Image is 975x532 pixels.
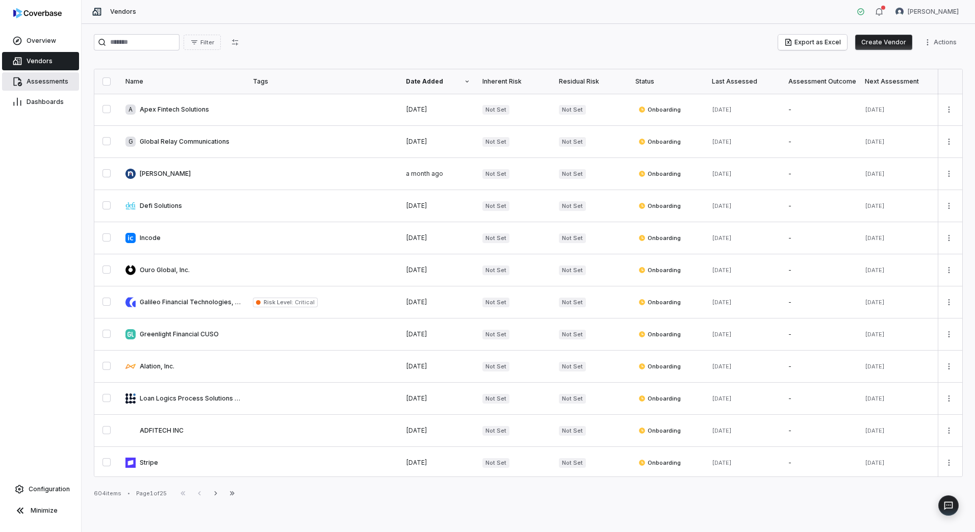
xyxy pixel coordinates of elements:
[941,295,957,310] button: More actions
[638,330,681,338] span: Onboarding
[406,234,427,242] span: [DATE]
[2,93,79,111] a: Dashboards
[941,166,957,181] button: More actions
[638,170,681,178] span: Onboarding
[778,35,847,50] button: Export as Excel
[782,415,859,447] td: -
[782,222,859,254] td: -
[482,458,509,468] span: Not Set
[559,105,586,115] span: Not Set
[712,299,732,306] span: [DATE]
[406,170,443,177] span: a month ago
[865,170,885,177] span: [DATE]
[559,362,586,371] span: Not Set
[127,490,130,497] div: •
[855,35,912,50] button: Create Vendor
[920,35,963,50] button: More actions
[941,359,957,374] button: More actions
[712,170,732,177] span: [DATE]
[406,459,427,466] span: [DATE]
[865,202,885,209] span: [DATE]
[482,265,509,275] span: Not Set
[865,106,885,113] span: [DATE]
[782,126,859,158] td: -
[782,286,859,318] td: -
[29,485,70,493] span: Configuration
[2,32,79,50] a: Overview
[941,134,957,149] button: More actions
[865,299,885,306] span: [DATE]
[782,383,859,415] td: -
[782,351,859,383] td: -
[782,318,859,351] td: -
[482,362,509,371] span: Not Set
[253,77,394,86] div: Tags
[865,234,885,242] span: [DATE]
[635,77,700,86] div: Status
[110,8,136,16] span: Vendors
[406,202,427,209] span: [DATE]
[406,77,470,86] div: Date Added
[941,327,957,342] button: More actions
[782,254,859,286] td: -
[638,427,681,435] span: Onboarding
[865,331,885,338] span: [DATE]
[865,427,885,434] span: [DATE]
[482,330,509,339] span: Not Set
[865,267,885,274] span: [DATE]
[125,77,241,86] div: Name
[293,299,314,306] span: Critical
[406,362,427,370] span: [DATE]
[712,331,732,338] span: [DATE]
[27,57,53,65] span: Vendors
[908,8,959,16] span: [PERSON_NAME]
[406,330,427,338] span: [DATE]
[782,158,859,190] td: -
[895,8,904,16] img: Michael Violante avatar
[559,298,586,307] span: Not Set
[482,233,509,243] span: Not Set
[638,138,681,146] span: Onboarding
[406,427,427,434] span: [DATE]
[782,190,859,222] td: -
[264,299,293,306] span: Risk Level :
[2,72,79,91] a: Assessments
[4,500,77,521] button: Minimize
[406,298,427,306] span: [DATE]
[638,362,681,370] span: Onboarding
[559,77,623,86] div: Residual Risk
[941,102,957,117] button: More actions
[865,459,885,466] span: [DATE]
[712,459,732,466] span: [DATE]
[559,458,586,468] span: Not Set
[31,507,58,515] span: Minimize
[941,262,957,278] button: More actions
[638,234,681,242] span: Onboarding
[406,105,427,113] span: [DATE]
[889,4,965,19] button: Michael Violante avatar[PERSON_NAME]
[559,426,586,436] span: Not Set
[638,394,681,403] span: Onboarding
[184,35,221,50] button: Filter
[482,169,509,179] span: Not Set
[559,265,586,275] span: Not Set
[941,455,957,470] button: More actions
[559,137,586,147] span: Not Set
[559,169,586,179] span: Not Set
[638,105,681,114] span: Onboarding
[559,201,586,211] span: Not Set
[559,394,586,404] span: Not Set
[482,298,509,307] span: Not Set
[712,395,732,402] span: [DATE]
[27,98,64,106] span: Dashboards
[559,233,586,243] span: Not Set
[712,427,732,434] span: [DATE]
[136,490,167,497] div: Page 1 of 25
[27,37,56,45] span: Overview
[865,395,885,402] span: [DATE]
[712,267,732,274] span: [DATE]
[2,52,79,70] a: Vendors
[788,77,853,86] div: Assessment Outcome
[482,137,509,147] span: Not Set
[712,234,732,242] span: [DATE]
